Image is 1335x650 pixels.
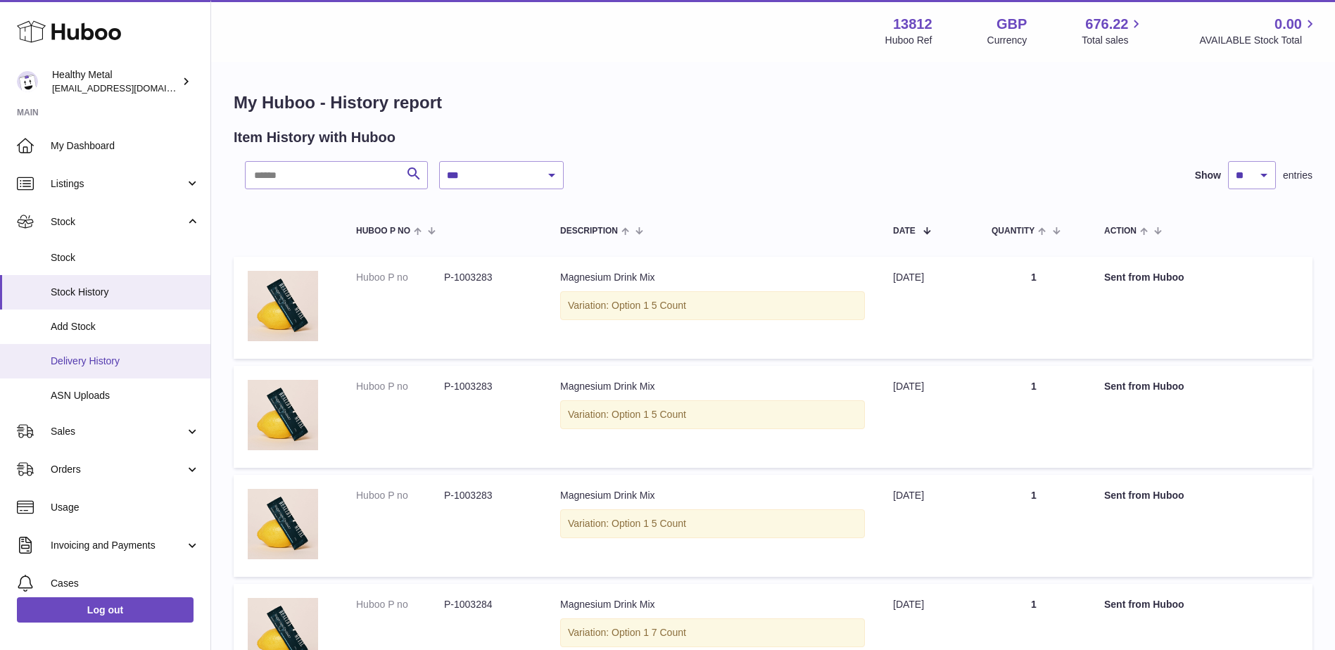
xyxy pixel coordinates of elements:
[51,215,185,229] span: Stock
[987,34,1027,47] div: Currency
[1104,490,1184,501] strong: Sent from Huboo
[992,227,1035,236] span: Quantity
[356,227,410,236] span: Huboo P no
[1082,15,1144,47] a: 676.22 Total sales
[51,355,200,368] span: Delivery History
[1274,15,1302,34] span: 0.00
[546,475,879,577] td: Magnesium Drink Mix
[879,475,977,577] td: [DATE]
[51,577,200,590] span: Cases
[885,34,932,47] div: Huboo Ref
[356,489,444,502] dt: Huboo P no
[444,271,532,284] dd: P-1003283
[977,366,1090,468] td: 1
[893,227,916,236] span: Date
[444,598,532,611] dd: P-1003284
[1104,272,1184,283] strong: Sent from Huboo
[248,489,318,559] img: Product_31.jpg
[560,291,865,320] div: Variation: Option 1 5 Count
[1283,169,1312,182] span: entries
[51,425,185,438] span: Sales
[51,539,185,552] span: Invoicing and Payments
[51,501,200,514] span: Usage
[1199,15,1318,47] a: 0.00 AVAILABLE Stock Total
[51,389,200,402] span: ASN Uploads
[1082,34,1144,47] span: Total sales
[51,251,200,265] span: Stock
[52,68,179,95] div: Healthy Metal
[879,257,977,359] td: [DATE]
[356,380,444,393] dt: Huboo P no
[17,71,38,92] img: internalAdmin-13812@internal.huboo.com
[1199,34,1318,47] span: AVAILABLE Stock Total
[234,128,396,147] h2: Item History with Huboo
[51,463,185,476] span: Orders
[444,489,532,502] dd: P-1003283
[996,15,1027,34] strong: GBP
[248,271,318,341] img: Product_31.jpg
[977,257,1090,359] td: 1
[356,598,444,611] dt: Huboo P no
[560,227,618,236] span: Description
[1104,599,1184,610] strong: Sent from Huboo
[248,380,318,450] img: Product_31.jpg
[51,177,185,191] span: Listings
[560,400,865,429] div: Variation: Option 1 5 Count
[356,271,444,284] dt: Huboo P no
[879,366,977,468] td: [DATE]
[51,320,200,333] span: Add Stock
[51,286,200,299] span: Stock History
[234,91,1312,114] h1: My Huboo - History report
[1104,381,1184,392] strong: Sent from Huboo
[546,257,879,359] td: Magnesium Drink Mix
[893,15,932,34] strong: 13812
[977,475,1090,577] td: 1
[560,509,865,538] div: Variation: Option 1 5 Count
[17,597,194,623] a: Log out
[51,139,200,153] span: My Dashboard
[560,618,865,647] div: Variation: Option 1 7 Count
[444,380,532,393] dd: P-1003283
[546,366,879,468] td: Magnesium Drink Mix
[1104,227,1137,236] span: Action
[52,82,207,94] span: [EMAIL_ADDRESS][DOMAIN_NAME]
[1195,169,1221,182] label: Show
[1085,15,1128,34] span: 676.22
